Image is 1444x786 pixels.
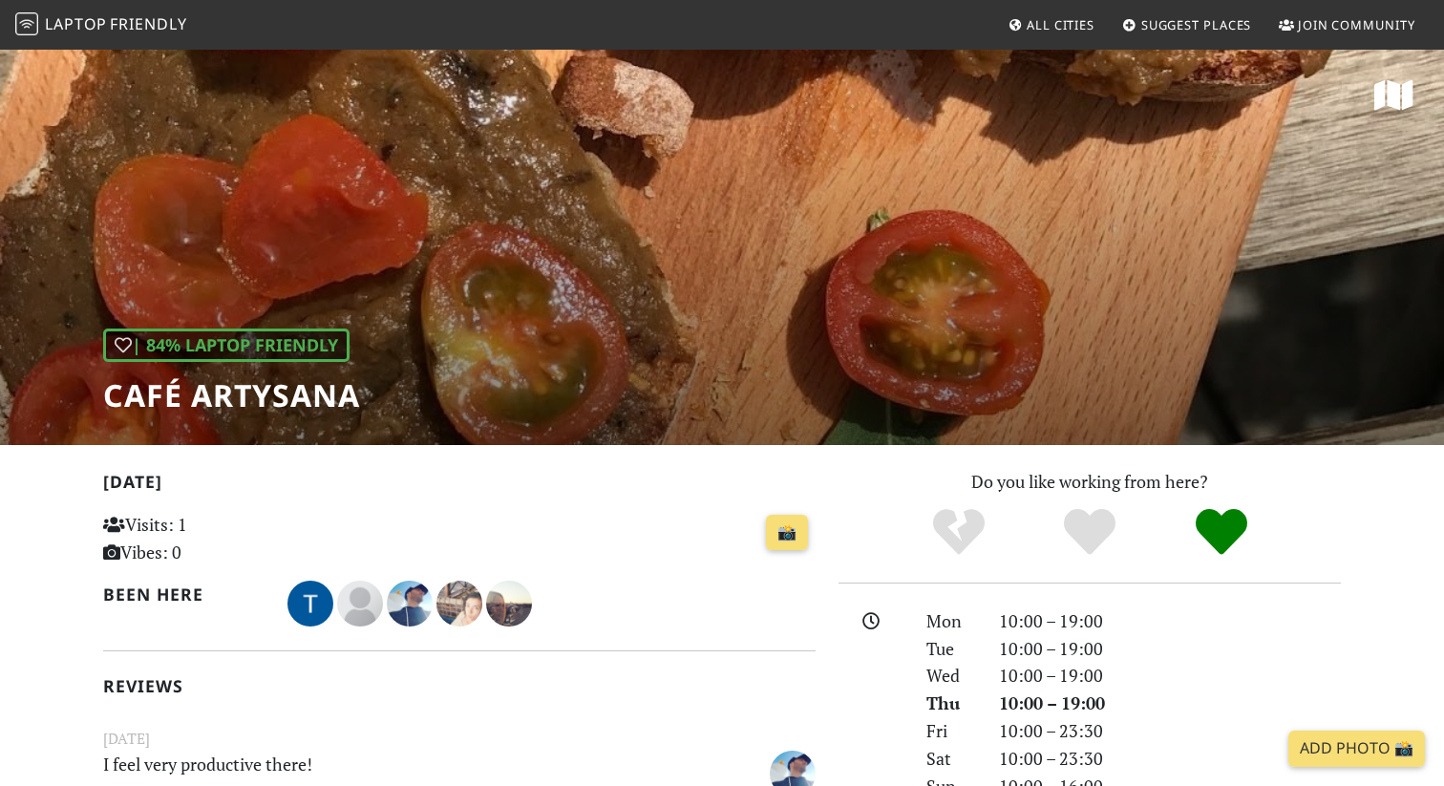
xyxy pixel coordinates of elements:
div: Mon [915,607,987,635]
a: Add Photo 📸 [1288,731,1425,767]
p: Do you like working from here? [839,468,1341,496]
a: LaptopFriendly LaptopFriendly [15,9,187,42]
span: Aleksandra Muric [486,590,532,613]
div: 10:00 – 19:00 [987,607,1352,635]
div: Tue [915,635,987,663]
div: Sat [915,745,987,773]
span: cokesiete [387,590,436,613]
span: Marta [436,590,486,613]
div: | 84% Laptop Friendly [103,329,350,362]
h1: Café ArtySana [103,377,360,414]
div: Yes [1024,506,1156,559]
small: [DATE] [92,727,827,751]
div: Thu [915,690,987,717]
img: 2512-marta.jpg [436,581,482,627]
a: Suggest Places [1115,8,1260,42]
div: 10:00 – 19:00 [987,662,1352,690]
span: aaron [337,590,387,613]
h2: Been here [103,584,265,605]
a: All Cities [1000,8,1102,42]
img: 3909-tam.jpg [287,581,333,627]
div: 10:00 – 19:00 [987,635,1352,663]
div: 10:00 – 23:30 [987,717,1352,745]
span: Join Community [1298,16,1415,33]
a: Join Community [1271,8,1423,42]
span: Tam Sp [287,590,337,613]
img: 434-aleksandra.jpg [486,581,532,627]
span: cokesiete [770,759,816,782]
span: Laptop [45,13,107,34]
div: 10:00 – 23:30 [987,745,1352,773]
h2: Reviews [103,676,816,696]
div: No [893,506,1025,559]
p: Visits: 1 Vibes: 0 [103,511,326,566]
div: Wed [915,662,987,690]
img: 2515-cokesiete.jpg [387,581,433,627]
span: Suggest Places [1141,16,1252,33]
img: LaptopFriendly [15,12,38,35]
div: Fri [915,717,987,745]
span: All Cities [1027,16,1094,33]
a: 📸 [766,515,808,551]
span: Friendly [110,13,186,34]
h2: [DATE] [103,472,816,499]
img: blank-535327c66bd565773addf3077783bbfce4b00ec00e9fd257753287c682c7fa38.png [337,581,383,627]
div: Definitely! [1156,506,1287,559]
div: 10:00 – 19:00 [987,690,1352,717]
